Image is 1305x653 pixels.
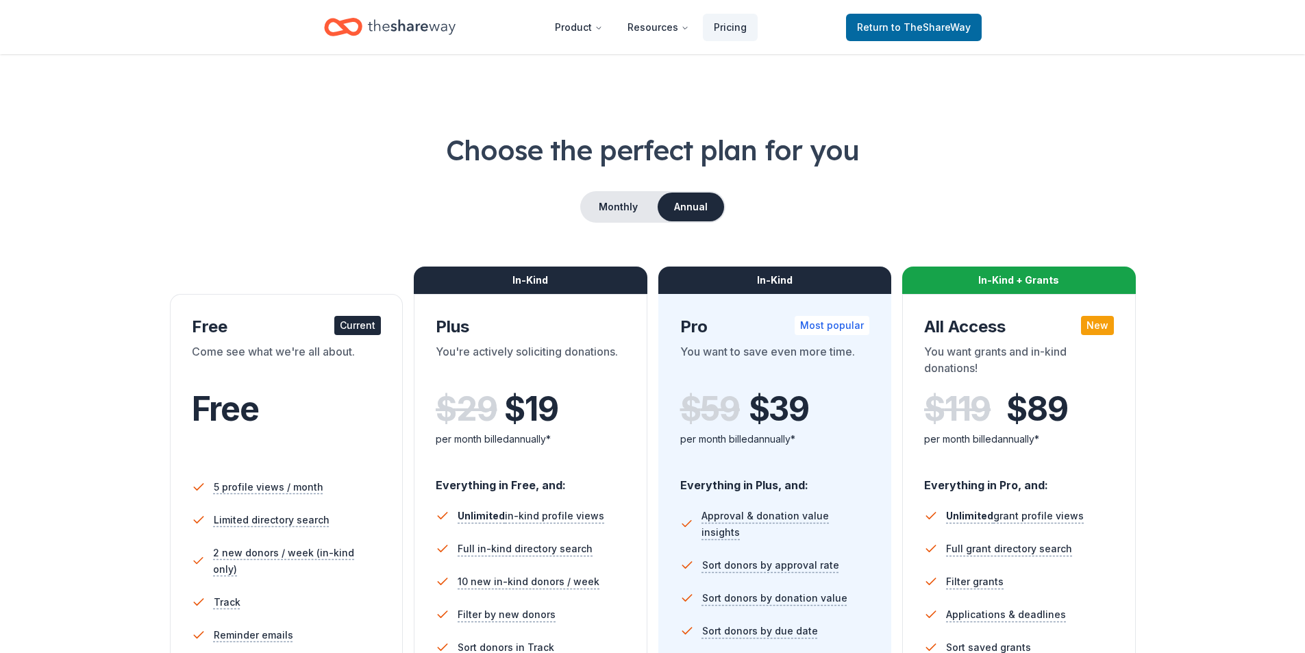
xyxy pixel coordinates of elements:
div: Plus [436,316,625,338]
nav: Main [544,11,758,43]
span: Limited directory search [214,512,330,528]
span: Sort donors by approval rate [702,557,839,574]
div: per month billed annually* [680,431,870,447]
button: Monthly [582,193,655,221]
div: Everything in Plus, and: [680,465,870,494]
span: Free [192,389,259,429]
a: Returnto TheShareWay [846,14,982,41]
span: Filter by new donors [458,606,556,623]
div: per month billed annually* [436,431,625,447]
div: Everything in Free, and: [436,465,625,494]
div: Most popular [795,316,869,335]
span: Approval & donation value insights [701,508,869,541]
span: $ 89 [1006,390,1067,428]
div: You want grants and in-kind donations! [924,343,1114,382]
span: Full in-kind directory search [458,541,593,557]
span: Applications & deadlines [946,606,1066,623]
a: Home [324,11,456,43]
a: Pricing [703,14,758,41]
div: Pro [680,316,870,338]
span: 2 new donors / week (in-kind only) [213,545,381,578]
div: In-Kind [414,267,647,294]
span: Full grant directory search [946,541,1072,557]
button: Product [544,14,614,41]
button: Annual [658,193,724,221]
div: You want to save even more time. [680,343,870,382]
span: to TheShareWay [891,21,971,33]
span: 5 profile views / month [214,479,323,495]
span: Unlimited [458,510,505,521]
span: grant profile views [946,510,1084,521]
h1: Choose the perfect plan for you [55,131,1250,169]
div: All Access [924,316,1114,338]
button: Resources [617,14,700,41]
div: In-Kind + Grants [902,267,1136,294]
div: Current [334,316,381,335]
div: per month billed annually* [924,431,1114,447]
div: Everything in Pro, and: [924,465,1114,494]
div: New [1081,316,1114,335]
span: Sort donors by due date [702,623,818,639]
span: Reminder emails [214,627,293,643]
span: $ 39 [749,390,809,428]
span: Sort donors by donation value [702,590,847,606]
span: Unlimited [946,510,993,521]
span: $ 19 [504,390,558,428]
span: Filter grants [946,574,1004,590]
span: 10 new in-kind donors / week [458,574,599,590]
div: You're actively soliciting donations. [436,343,625,382]
span: Return [857,19,971,36]
div: In-Kind [658,267,892,294]
span: Track [214,594,240,611]
div: Free [192,316,382,338]
span: in-kind profile views [458,510,604,521]
div: Come see what we're all about. [192,343,382,382]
